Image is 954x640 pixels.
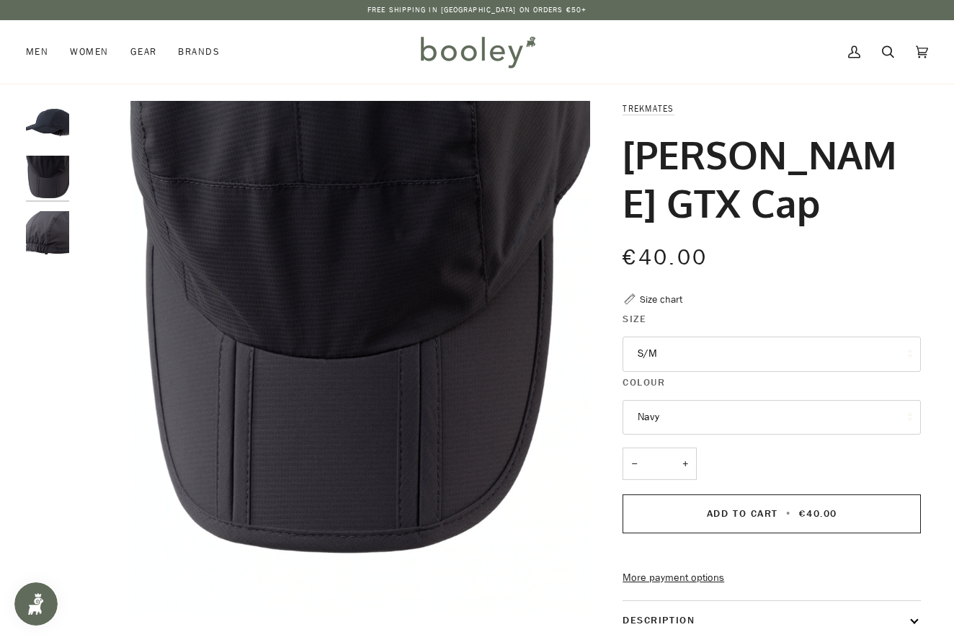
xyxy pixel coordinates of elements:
[167,20,231,84] a: Brands
[799,507,837,520] span: €40.00
[120,20,168,84] a: Gear
[623,337,921,372] button: S/M
[623,243,708,272] span: €40.00
[623,102,674,115] a: Trekmates
[26,45,48,59] span: Men
[14,582,58,626] iframe: Button to open loyalty program pop-up
[623,448,646,480] button: −
[623,311,646,326] span: Size
[623,130,910,226] h1: [PERSON_NAME] GTX Cap
[707,507,778,520] span: Add to Cart
[70,45,108,59] span: Women
[623,375,665,390] span: Colour
[623,601,921,639] button: Description
[674,448,697,480] button: +
[130,45,157,59] span: Gear
[640,292,682,307] div: Size chart
[367,4,587,16] p: Free Shipping in [GEOGRAPHIC_DATA] on Orders €50+
[178,45,220,59] span: Brands
[623,570,921,586] a: More payment options
[623,448,697,480] input: Quantity
[26,156,69,199] img: Trekmates Stanage GTX Cap Dark Grey - Booley Galway
[59,20,119,84] a: Women
[76,101,590,615] img: Trekmates Stanage GTX Cap Dark Grey - Booley Galway
[414,31,540,73] img: Booley
[623,400,921,435] button: Navy
[623,494,921,533] button: Add to Cart • €40.00
[782,507,795,520] span: •
[26,101,69,144] img: Trekmates Stanage GTX Cap Navy - Booley Galway
[26,20,59,84] a: Men
[26,211,69,254] img: Trekmates Stanage GTX Cap Dark Grey - Booley Galway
